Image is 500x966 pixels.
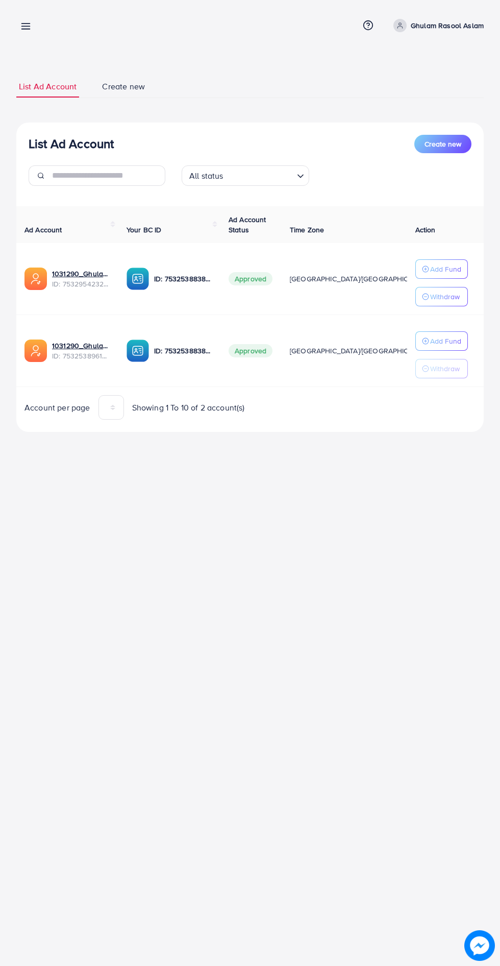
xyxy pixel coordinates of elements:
[29,136,114,151] h3: List Ad Account
[52,269,110,289] div: <span class='underline'>1031290_Ghulam Rasool Aslam 2_1753902599199</span></br>7532954232266326017
[187,168,226,183] span: All status
[52,351,110,361] span: ID: 7532538961244635153
[154,345,212,357] p: ID: 7532538838637019152
[464,930,495,961] img: image
[430,291,460,303] p: Withdraw
[229,214,266,235] span: Ad Account Status
[24,225,62,235] span: Ad Account
[415,331,468,351] button: Add Fund
[52,341,110,351] a: 1031290_Ghulam Rasool Aslam_1753805901568
[52,279,110,289] span: ID: 7532954232266326017
[182,165,309,186] div: Search for option
[290,225,324,235] span: Time Zone
[430,335,461,347] p: Add Fund
[411,19,484,32] p: Ghulam Rasool Aslam
[290,346,432,356] span: [GEOGRAPHIC_DATA]/[GEOGRAPHIC_DATA]
[414,135,471,153] button: Create new
[24,268,47,290] img: ic-ads-acc.e4c84228.svg
[19,81,77,92] span: List Ad Account
[154,273,212,285] p: ID: 7532538838637019152
[24,402,90,414] span: Account per page
[227,166,293,183] input: Search for option
[430,263,461,275] p: Add Fund
[415,359,468,378] button: Withdraw
[424,139,461,149] span: Create new
[415,225,436,235] span: Action
[415,287,468,306] button: Withdraw
[389,19,484,32] a: Ghulam Rasool Aslam
[127,225,162,235] span: Your BC ID
[132,402,245,414] span: Showing 1 To 10 of 2 account(s)
[24,340,47,362] img: ic-ads-acc.e4c84228.svg
[430,363,460,375] p: Withdraw
[52,341,110,361] div: <span class='underline'>1031290_Ghulam Rasool Aslam_1753805901568</span></br>7532538961244635153
[127,340,149,362] img: ic-ba-acc.ded83a64.svg
[127,268,149,290] img: ic-ba-acc.ded83a64.svg
[229,272,272,285] span: Approved
[290,274,432,284] span: [GEOGRAPHIC_DATA]/[GEOGRAPHIC_DATA]
[229,344,272,357] span: Approved
[102,81,145,92] span: Create new
[415,259,468,279] button: Add Fund
[52,269,110,279] a: 1031290_Ghulam Rasool Aslam 2_1753902599199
